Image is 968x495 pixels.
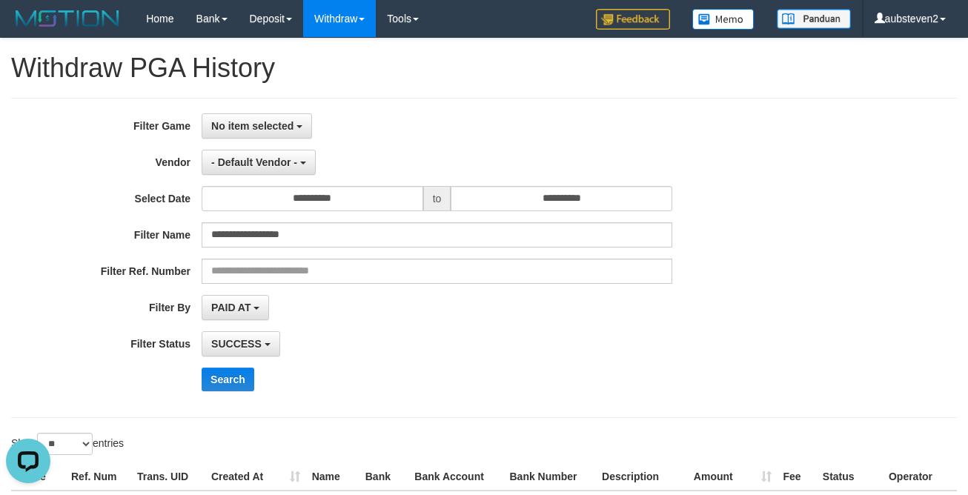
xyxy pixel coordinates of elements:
[202,331,280,356] button: SUCCESS
[777,9,851,29] img: panduan.png
[211,120,294,132] span: No item selected
[202,368,254,391] button: Search
[211,156,297,168] span: - Default Vendor -
[11,433,124,455] label: Show entries
[596,463,688,491] th: Description
[202,113,312,139] button: No item selected
[503,463,596,491] th: Bank Number
[211,302,251,313] span: PAID AT
[11,7,124,30] img: MOTION_logo.png
[65,463,131,491] th: Ref. Num
[688,463,778,491] th: Amount
[11,53,957,83] h1: Withdraw PGA History
[408,463,503,491] th: Bank Account
[883,463,957,491] th: Operator
[359,463,409,491] th: Bank
[202,295,269,320] button: PAID AT
[423,186,451,211] span: to
[211,338,262,350] span: SUCCESS
[131,463,205,491] th: Trans. UID
[6,6,50,50] button: Open LiveChat chat widget
[205,463,306,491] th: Created At
[596,9,670,30] img: Feedback.jpg
[37,433,93,455] select: Showentries
[306,463,359,491] th: Name
[692,9,755,30] img: Button%20Memo.svg
[778,463,817,491] th: Fee
[202,150,316,175] button: - Default Vendor -
[817,463,883,491] th: Status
